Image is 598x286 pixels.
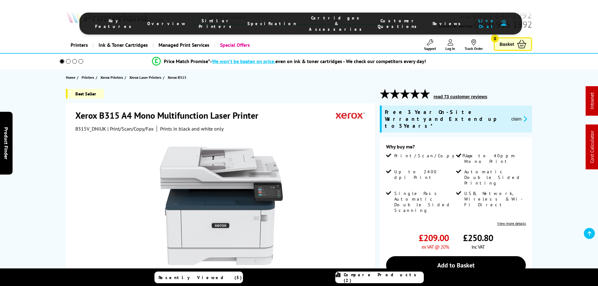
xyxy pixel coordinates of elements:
[491,35,499,42] span: 0
[129,74,163,81] a: Xerox Laser Printers
[464,153,525,164] span: Up to 40ppm Mono Print
[445,46,455,51] span: Log In
[212,58,275,64] span: We won’t be beaten on price,
[95,18,135,29] span: Key Features
[386,256,526,274] a: Add to Basket
[93,37,153,53] a: Ink & Toner Cartridges
[394,153,475,159] span: Print/Scan/Copy/Fax
[75,110,265,121] h1: Xerox B315 A4 Mono Multifunction Laser Printer
[422,244,449,250] span: ex VAT @ 20%
[463,232,493,244] span: £250.80
[153,37,214,53] a: Managed Print Services
[164,58,210,64] span: Price Match Promise*
[477,18,498,29] span: Live Chat
[159,275,242,280] span: Recently Viewed (5)
[445,39,455,51] a: Log In
[424,46,436,51] span: Support
[378,18,420,29] span: Customer Questions
[499,40,514,48] span: Basket
[199,18,235,29] span: Similar Printers
[66,37,93,53] a: Printers
[51,56,527,67] li: modal_Promise
[394,169,455,180] span: Up to 2400 dpi Print
[154,272,243,283] a: Recently Viewed (5)
[82,74,94,81] span: Printers
[100,74,125,81] a: Xerox Printers
[214,37,255,53] a: Special Offers
[589,131,595,163] a: Cost Calculator
[168,75,186,80] span: Xerox B315
[471,244,485,250] span: inc VAT
[75,126,106,132] span: B315V_DNIUK
[336,110,365,121] img: Xerox
[509,115,529,122] button: promo-description
[100,74,123,81] span: Xerox Printers
[66,74,77,81] a: Home
[464,169,525,186] span: Automatic Double Sided Printing
[3,127,9,159] span: Product Finder
[344,272,423,283] span: Compare Products (2)
[99,37,148,53] span: Ink & Toner Cartridges
[501,20,506,26] img: user-headset-duotone.svg
[497,221,526,226] a: View more details
[335,272,424,283] a: Compare Products (2)
[464,191,525,208] span: USB, Network, Wireless & Wi-Fi Direct
[147,21,186,26] span: Overview
[129,74,161,81] span: Xerox Laser Printers
[494,37,532,51] a: Basket 0
[210,58,426,64] div: - even on ink & toner cartridges - We check our competitors every day!
[247,21,296,26] span: Specification
[589,93,595,110] a: Intranet
[160,126,224,132] i: Prints in black and white only
[432,94,489,100] button: read 73 customer reviews
[424,39,436,51] a: Support
[160,144,283,267] img: Xerox B315
[385,109,506,129] span: Free 3 Year On-Site Warranty and Extend up to 5 Years*
[309,15,365,32] span: Cartridges & Accessories
[386,143,526,153] div: Why buy me?
[82,74,96,81] a: Printers
[394,191,455,213] span: Single Pass Automatic Double Sided Scanning
[419,232,449,244] span: £209.00
[66,74,75,81] span: Home
[465,39,483,51] a: Track Order
[433,21,464,26] span: Reviews
[107,126,154,132] span: | Print/Scan/Copy/Fax
[66,89,104,99] span: Best Seller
